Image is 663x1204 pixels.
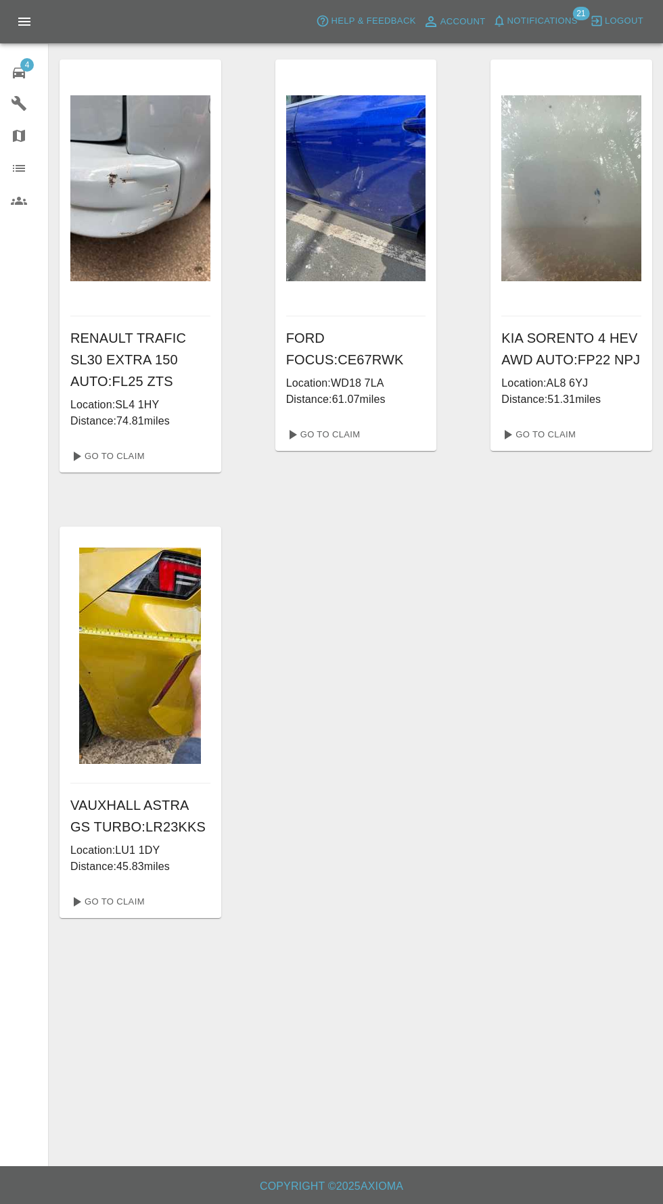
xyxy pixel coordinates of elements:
p: Location: WD18 7LA [286,375,426,391]
p: Distance: 51.31 miles [501,391,641,408]
p: Location: SL4 1HY [70,397,210,413]
p: Location: LU1 1DY [70,842,210,859]
a: Go To Claim [65,891,148,913]
h6: VAUXHALL ASTRA GS TURBO : LR23KKS [70,794,210,838]
a: Go To Claim [281,424,364,446]
p: Distance: 45.83 miles [70,859,210,875]
p: Distance: 74.81 miles [70,413,210,429]
span: 21 [572,7,589,20]
p: Distance: 61.07 miles [286,391,426,408]
span: Logout [605,14,643,29]
button: Notifications [489,11,581,32]
a: Account [419,11,489,32]
h6: KIA SORENTO 4 HEV AWD AUTO : FP22 NPJ [501,327,641,370]
a: Go To Claim [496,424,579,446]
span: Notifications [507,14,578,29]
p: Location: AL8 6YJ [501,375,641,391]
button: Help & Feedback [313,11,419,32]
button: Logout [587,11,647,32]
span: 4 [20,58,34,72]
button: Open drawer [8,5,41,38]
a: Go To Claim [65,446,148,467]
span: Help & Feedback [331,14,415,29]
h6: Copyright © 2025 Axioma [11,1177,652,1196]
span: Account [440,14,486,30]
h6: FORD FOCUS : CE67RWK [286,327,426,370]
h6: RENAULT TRAFIC SL30 EXTRA 150 AUTO : FL25 ZTS [70,327,210,392]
